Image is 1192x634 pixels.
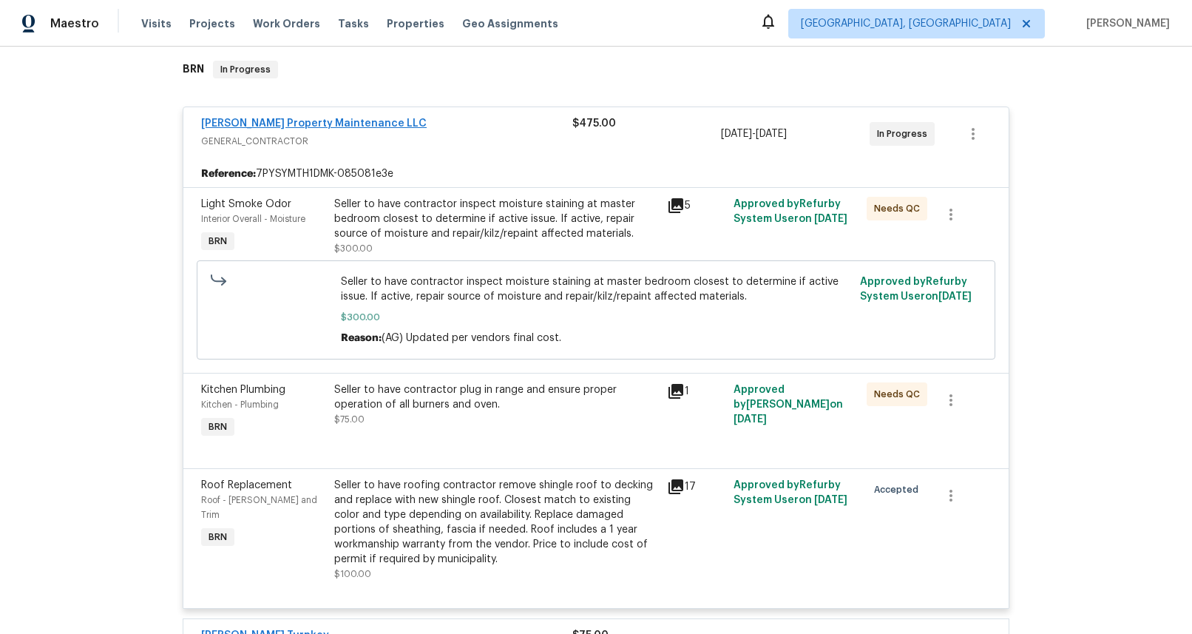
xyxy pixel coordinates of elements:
span: Approved by Refurby System User on [734,480,847,505]
span: $300.00 [341,310,852,325]
span: Approved by Refurby System User on [734,199,847,224]
span: Geo Assignments [462,16,558,31]
span: [DATE] [814,495,847,505]
span: Roof Replacement [201,480,292,490]
span: $475.00 [572,118,616,129]
span: - [721,127,787,141]
span: [PERSON_NAME] [1080,16,1170,31]
span: [DATE] [756,129,787,139]
span: In Progress [214,62,277,77]
div: BRN In Progress [178,46,1014,93]
div: Seller to have contractor plug in range and ensure proper operation of all burners and oven. [334,382,658,412]
span: Projects [189,16,235,31]
span: $100.00 [334,570,371,579]
span: Seller to have contractor inspect moisture staining at master bedroom closest to determine if act... [341,274,852,304]
span: $300.00 [334,244,373,253]
span: [GEOGRAPHIC_DATA], [GEOGRAPHIC_DATA] [801,16,1011,31]
span: Tasks [338,18,369,29]
div: 1 [667,382,725,400]
div: 7PYSYMTH1DMK-085081e3e [183,161,1009,187]
span: BRN [203,530,233,544]
div: 5 [667,197,725,215]
span: Maestro [50,16,99,31]
a: [PERSON_NAME] Property Maintenance LLC [201,118,427,129]
span: Approved by Refurby System User on [860,277,972,302]
h6: BRN [183,61,204,78]
span: [DATE] [938,291,972,302]
span: Interior Overall - Moisture [201,215,305,223]
div: Seller to have roofing contractor remove shingle roof to decking and replace with new shingle roo... [334,478,658,567]
span: In Progress [877,127,933,141]
span: Work Orders [253,16,320,31]
span: Needs QC [874,201,926,216]
span: GENERAL_CONTRACTOR [201,134,572,149]
span: [DATE] [721,129,752,139]
span: Needs QC [874,387,926,402]
span: Roof - [PERSON_NAME] and Trim [201,496,317,519]
span: [DATE] [734,414,767,425]
span: Kitchen Plumbing [201,385,285,395]
div: Seller to have contractor inspect moisture staining at master bedroom closest to determine if act... [334,197,658,241]
span: Light Smoke Odor [201,199,291,209]
span: [DATE] [814,214,847,224]
div: 17 [667,478,725,496]
span: BRN [203,419,233,434]
b: Reference: [201,166,256,181]
span: Visits [141,16,172,31]
span: Kitchen - Plumbing [201,400,279,409]
span: $75.00 [334,415,365,424]
span: Properties [387,16,444,31]
span: (AG) Updated per vendors final cost. [382,333,561,343]
span: Reason: [341,333,382,343]
span: Accepted [874,482,924,497]
span: BRN [203,234,233,249]
span: Approved by [PERSON_NAME] on [734,385,843,425]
